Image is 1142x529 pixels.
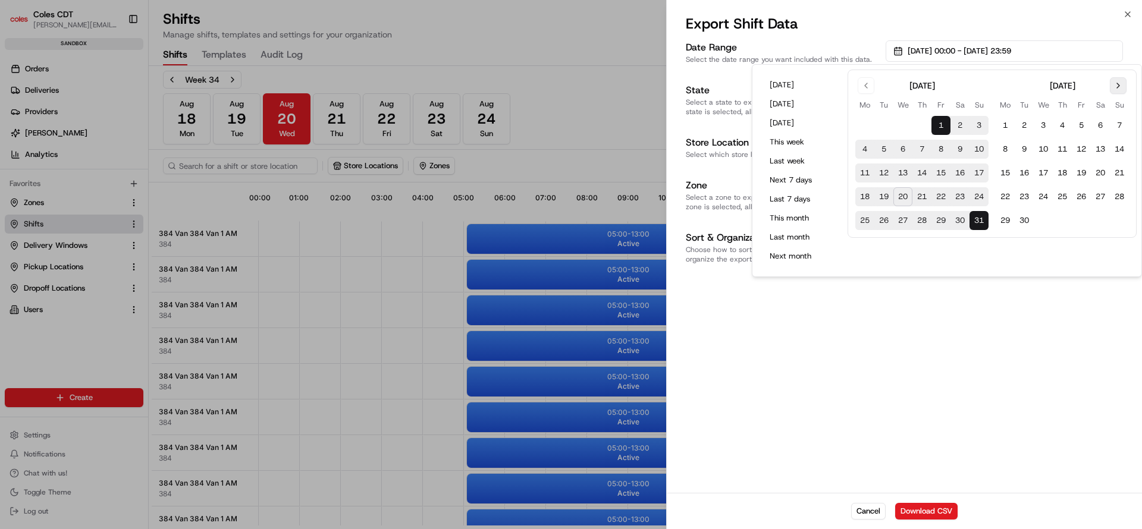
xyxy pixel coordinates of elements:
button: 29 [996,211,1015,230]
button: 27 [893,211,912,230]
button: 3 [1034,116,1053,135]
div: We're available if you need us! [40,125,150,135]
button: [DATE] [764,77,836,93]
button: 29 [931,211,950,230]
button: Go to previous month [858,77,874,94]
button: 26 [874,211,893,230]
div: [DATE] [909,80,935,92]
button: [DATE] [764,96,836,112]
button: 3 [970,116,989,135]
button: 21 [912,187,931,206]
button: 6 [893,140,912,159]
th: Saturday [950,99,970,111]
button: 12 [1072,140,1091,159]
h3: Zone [686,178,876,193]
button: 13 [1091,140,1110,159]
p: Select a zone to export shifts for. If no zone is selected, all zones will be included. [686,193,876,212]
button: 30 [950,211,970,230]
span: Pylon [118,201,144,210]
button: 15 [996,163,1015,182]
button: [DATE] 00:00 - [DATE] 23:59 [886,40,1123,62]
button: 20 [893,187,912,206]
button: 4 [1053,116,1072,135]
h3: State [686,83,876,97]
button: 23 [950,187,970,206]
button: This month [764,210,836,226]
button: Start new chat [202,117,217,131]
th: Wednesday [1034,99,1053,111]
button: 11 [1053,140,1072,159]
button: 5 [874,140,893,159]
button: 17 [970,163,989,182]
button: Last month [764,229,836,245]
button: 2 [1015,116,1034,135]
button: 11 [855,163,874,182]
h3: Sort & Organization [686,231,876,245]
button: This week [764,134,836,150]
th: Sunday [1110,99,1129,111]
button: 7 [912,140,931,159]
span: [DATE] 00:00 - [DATE] 23:59 [908,46,1011,56]
input: Clear [31,77,196,89]
button: 13 [893,163,912,182]
button: 8 [996,140,1015,159]
button: 14 [1110,140,1129,159]
button: 28 [912,211,931,230]
button: 12 [874,163,893,182]
p: Choose how to sort and organize the exported shift data. [686,245,876,264]
button: 9 [1015,140,1034,159]
button: 26 [1072,187,1091,206]
th: Wednesday [893,99,912,111]
th: Thursday [1053,99,1072,111]
button: 17 [1034,163,1053,182]
button: 27 [1091,187,1110,206]
button: Go to next month [1110,77,1127,94]
button: 10 [970,140,989,159]
button: 9 [950,140,970,159]
button: 24 [1034,187,1053,206]
button: Next 7 days [764,172,836,188]
button: 1 [996,116,1015,135]
h3: Store Location [686,136,876,150]
th: Sunday [970,99,989,111]
button: 4 [855,140,874,159]
button: 19 [1072,163,1091,182]
button: 1 [931,116,950,135]
button: Cancel [851,503,886,519]
p: Welcome 👋 [12,48,217,67]
button: 5 [1072,116,1091,135]
button: 28 [1110,187,1129,206]
a: Powered byPylon [84,201,144,210]
button: 16 [1015,163,1034,182]
button: 2 [950,116,970,135]
a: 📗Knowledge Base [7,168,96,189]
th: Tuesday [1015,99,1034,111]
button: Last 7 days [764,191,836,207]
button: 7 [1110,116,1129,135]
button: 22 [931,187,950,206]
div: 📗 [12,174,21,183]
button: 23 [1015,187,1034,206]
button: 15 [931,163,950,182]
button: 18 [855,187,874,206]
button: 25 [1053,187,1072,206]
th: Monday [855,99,874,111]
button: 21 [1110,163,1129,182]
button: [DATE] [764,115,836,131]
th: Thursday [912,99,931,111]
th: Friday [1072,99,1091,111]
p: Select which store locations to include with this data. [686,150,876,159]
button: Next month [764,248,836,264]
div: 💻 [101,174,110,183]
p: Select a state to export shifts for. If no state is selected, all states will be included. [686,97,876,116]
button: 8 [931,140,950,159]
button: 10 [1034,140,1053,159]
button: 6 [1091,116,1110,135]
button: 20 [1091,163,1110,182]
img: 1736555255976-a54dd68f-1ca7-489b-9aae-adbdc363a1c4 [12,114,33,135]
button: 31 [970,211,989,230]
button: 22 [996,187,1015,206]
span: API Documentation [112,172,191,184]
a: 💻API Documentation [96,168,196,189]
button: 19 [874,187,893,206]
